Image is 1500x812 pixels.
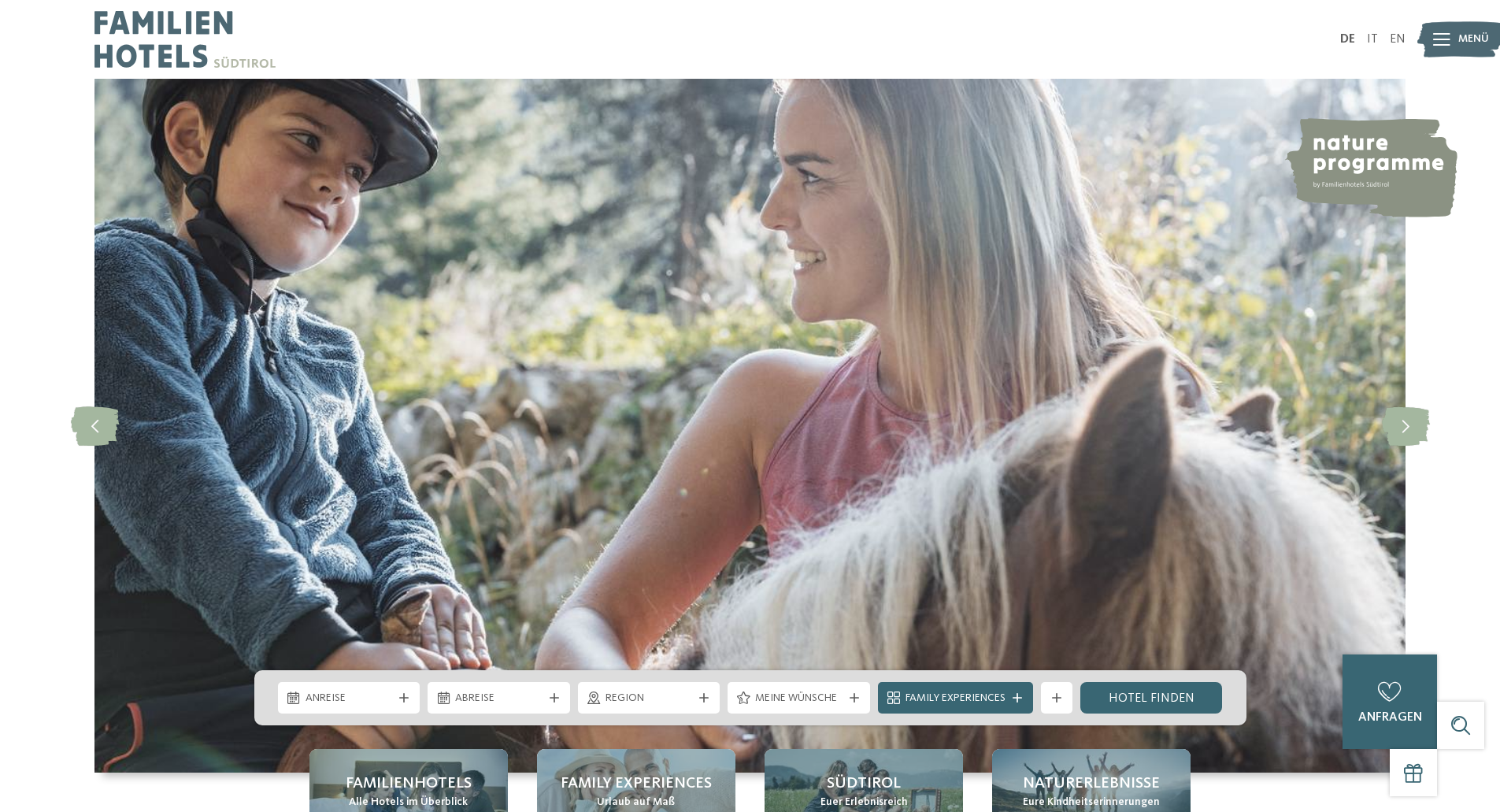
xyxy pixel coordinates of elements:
[827,773,901,795] span: Südtirol
[346,773,472,795] span: Familienhotels
[1023,795,1160,810] span: Eure Kindheitserinnerungen
[820,795,908,810] span: Euer Erlebnisreich
[1358,711,1422,724] span: anfragen
[1284,118,1457,217] img: nature programme by Familienhotels Südtirol
[94,79,1406,773] img: Familienhotels Südtirol: The happy family places
[349,795,468,810] span: Alle Hotels im Überblick
[306,691,393,706] span: Anreise
[1458,32,1489,47] span: Menü
[1390,33,1406,46] a: EN
[1367,33,1378,46] a: IT
[1080,682,1223,714] a: Hotel finden
[755,691,843,706] span: Meine Wünsche
[606,691,693,706] span: Region
[1340,33,1355,46] a: DE
[597,795,675,810] span: Urlaub auf Maß
[561,773,712,795] span: Family Experiences
[455,691,543,706] span: Abreise
[1343,654,1437,749] a: anfragen
[1023,773,1160,795] span: Naturerlebnisse
[906,691,1006,706] span: Family Experiences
